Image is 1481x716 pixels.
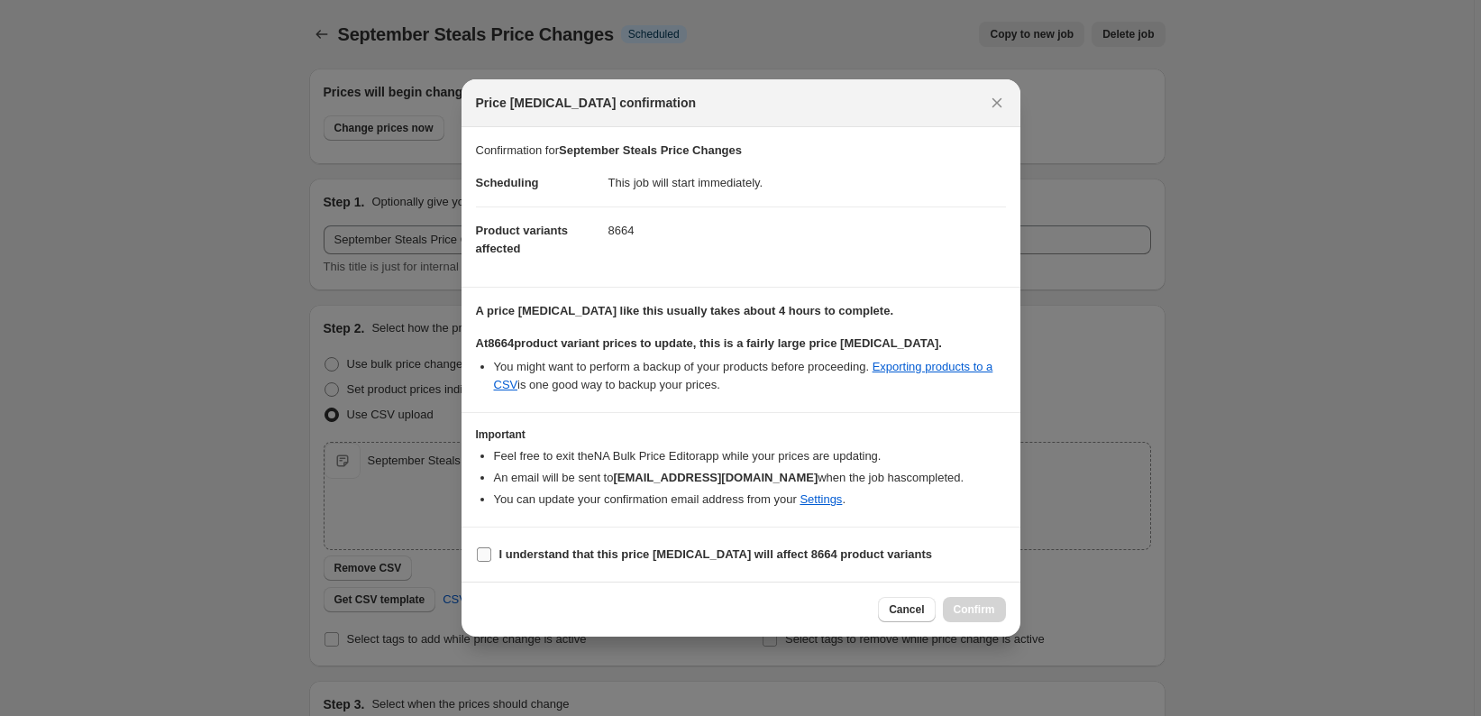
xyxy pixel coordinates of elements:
[476,176,539,189] span: Scheduling
[984,90,1010,115] button: Close
[494,469,1006,487] li: An email will be sent to when the job has completed .
[476,304,894,317] b: A price [MEDICAL_DATA] like this usually takes about 4 hours to complete.
[608,207,1006,254] dd: 8664
[889,602,924,617] span: Cancel
[494,447,1006,465] li: Feel free to exit the NA Bulk Price Editor app while your prices are updating.
[559,143,742,157] b: September Steals Price Changes
[608,160,1006,207] dd: This job will start immediately.
[800,492,842,506] a: Settings
[494,491,1006,509] li: You can update your confirmation email address from your .
[476,94,697,112] span: Price [MEDICAL_DATA] confirmation
[499,547,933,561] b: I understand that this price [MEDICAL_DATA] will affect 8664 product variants
[476,142,1006,160] p: Confirmation for
[476,224,569,255] span: Product variants affected
[476,427,1006,442] h3: Important
[476,336,942,350] b: At 8664 product variant prices to update, this is a fairly large price [MEDICAL_DATA].
[878,597,935,622] button: Cancel
[613,471,818,484] b: [EMAIL_ADDRESS][DOMAIN_NAME]
[494,358,1006,394] li: You might want to perform a backup of your products before proceeding. is one good way to backup ...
